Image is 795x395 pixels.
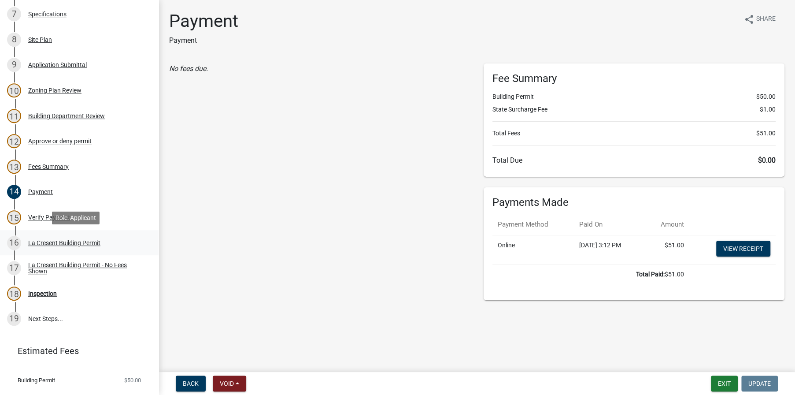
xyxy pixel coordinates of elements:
td: $51.00 [644,235,689,264]
span: Back [183,380,199,387]
div: Specifications [28,11,67,17]
div: 16 [7,236,21,250]
div: 14 [7,185,21,199]
div: Inspection [28,291,57,297]
b: Total Paid: [636,271,665,278]
span: Void [220,380,234,387]
div: Approve or deny permit [28,138,92,144]
li: State Surcharge Fee [492,105,776,114]
div: La Cresent Building Permit [28,240,100,246]
i: No fees due. [169,64,208,73]
div: Role: Applicant [52,211,100,224]
div: Building Department Review [28,113,105,119]
span: Share [756,14,776,25]
div: 10 [7,83,21,97]
p: Payment [169,35,238,46]
div: Zoning Plan Review [28,87,81,93]
li: Building Permit [492,92,776,101]
div: Fees Summary [28,164,69,170]
button: Exit [711,376,738,391]
div: 15 [7,210,21,224]
i: share [744,14,754,25]
div: 12 [7,134,21,148]
td: $51.00 [492,264,689,284]
span: $51.00 [756,129,776,138]
div: 11 [7,109,21,123]
td: [DATE] 3:12 PM [574,235,644,264]
li: Total Fees [492,129,776,138]
td: Online [492,235,574,264]
div: Verify Payment [28,214,70,220]
div: Payment [28,189,53,195]
button: Update [741,376,778,391]
div: 13 [7,160,21,174]
span: $0.00 [758,156,776,164]
h6: Payments Made [492,196,776,209]
th: Payment Method [492,214,574,235]
span: $1.00 [760,105,776,114]
th: Paid On [574,214,644,235]
div: 19 [7,312,21,326]
div: 8 [7,33,21,47]
span: Update [748,380,771,387]
div: 9 [7,58,21,72]
div: 17 [7,261,21,275]
button: shareShare [737,11,783,28]
div: 18 [7,287,21,301]
button: Void [213,376,246,391]
th: Amount [644,214,689,235]
h6: Total Due [492,156,776,164]
h1: Payment [169,11,238,32]
div: 7 [7,7,21,21]
div: Application Submittal [28,62,87,68]
span: $50.00 [124,377,141,383]
a: Estimated Fees [7,342,144,360]
h6: Fee Summary [492,72,776,85]
div: La Cresent Building Permit - No Fees Shown [28,262,144,274]
a: View receipt [716,241,770,257]
div: Site Plan [28,37,52,43]
span: $50.00 [756,92,776,101]
span: Building Permit [18,377,55,383]
button: Back [176,376,206,391]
